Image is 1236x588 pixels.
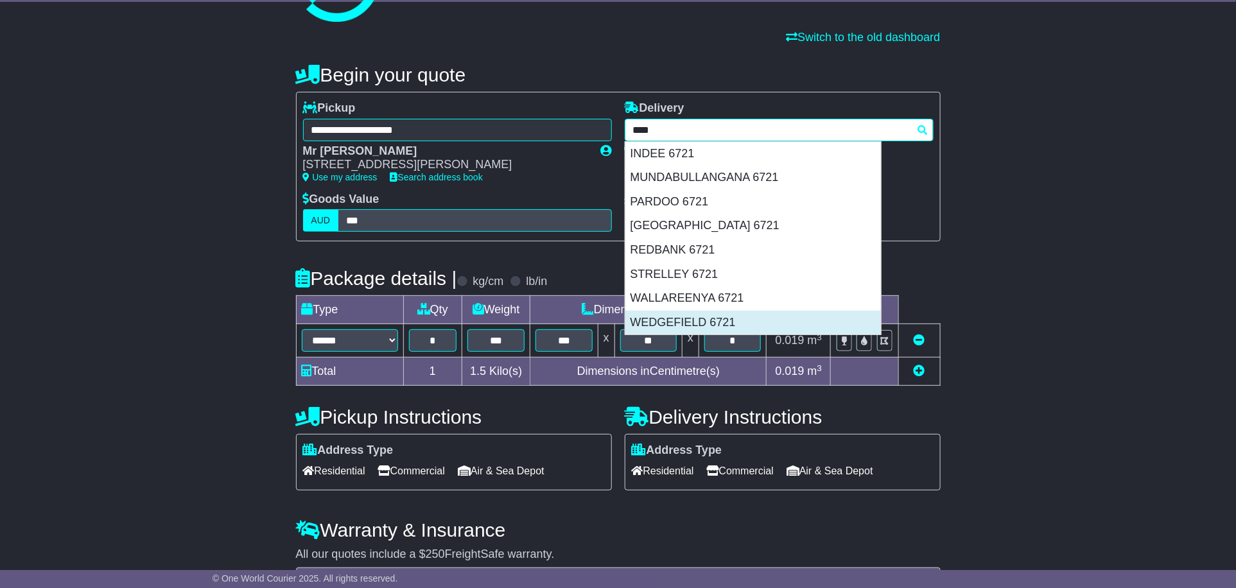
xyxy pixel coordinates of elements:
label: AUD [303,209,339,232]
span: Commercial [378,461,445,481]
td: x [683,324,699,358]
span: Residential [303,461,365,481]
label: Address Type [632,444,722,458]
a: Add new item [914,365,925,377]
div: [GEOGRAPHIC_DATA] 6721 [625,214,881,238]
td: Type [296,296,403,324]
div: INDEE 6721 [625,142,881,166]
div: STRELLEY 6721 [625,263,881,287]
span: 250 [426,548,445,560]
sup: 3 [817,363,823,373]
h4: Warranty & Insurance [296,519,941,540]
a: Remove this item [914,334,925,347]
span: 0.019 [776,334,805,347]
td: x [598,324,614,358]
span: Air & Sea Depot [787,461,873,481]
span: Residential [632,461,694,481]
td: Total [296,358,403,386]
label: Address Type [303,444,394,458]
h4: Pickup Instructions [296,406,612,428]
span: 1.5 [470,365,486,377]
a: Search address book [390,172,483,182]
td: Qty [403,296,462,324]
label: kg/cm [473,275,503,289]
td: Dimensions (L x W x H) [530,296,767,324]
label: Goods Value [303,193,379,207]
div: [STREET_ADDRESS][PERSON_NAME] [303,158,588,172]
div: WALLAREENYA 6721 [625,286,881,311]
span: m [808,334,823,347]
div: REDBANK 6721 [625,238,881,263]
td: Weight [462,296,530,324]
td: 1 [403,358,462,386]
td: Kilo(s) [462,358,530,386]
td: Dimensions in Centimetre(s) [530,358,767,386]
span: 0.019 [776,365,805,377]
h4: Begin your quote [296,64,941,85]
div: WEDGEFIELD 6721 [625,311,881,335]
div: Mr [PERSON_NAME] [303,144,588,159]
label: Delivery [625,101,684,116]
h4: Delivery Instructions [625,406,941,428]
div: MUNDABULLANGANA 6721 [625,166,881,190]
span: Air & Sea Depot [458,461,544,481]
span: m [808,365,823,377]
a: Switch to the old dashboard [786,31,940,44]
div: All our quotes include a $ FreightSafe warranty. [296,548,941,562]
div: PARDOO 6721 [625,190,881,214]
span: Commercial [707,461,774,481]
sup: 3 [817,333,823,342]
label: Pickup [303,101,356,116]
a: Use my address [303,172,378,182]
label: lb/in [526,275,547,289]
span: © One World Courier 2025. All rights reserved. [213,573,398,584]
h4: Package details | [296,268,457,289]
